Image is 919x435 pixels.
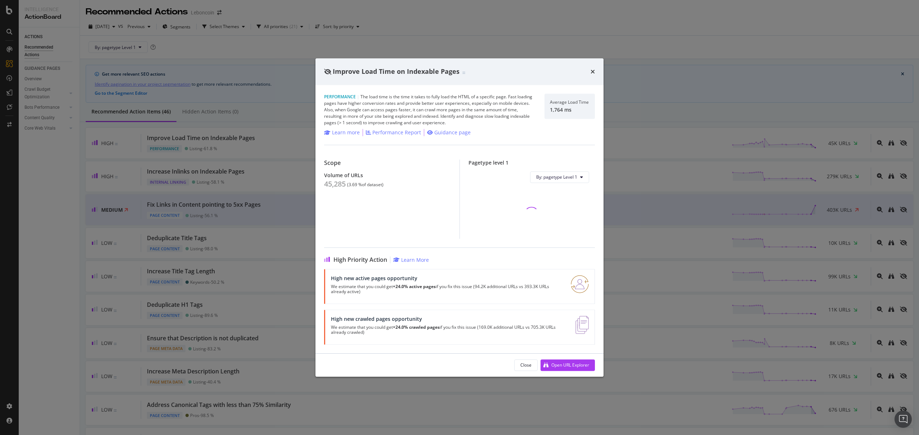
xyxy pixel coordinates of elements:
[333,256,387,263] span: High Priority Action
[324,172,451,178] div: Volume of URLs
[393,283,436,290] strong: +24.0% active pages
[324,180,346,188] div: 45,285
[575,316,589,334] img: e5DMFwAAAABJRU5ErkJggg==
[324,94,356,100] span: Performance
[520,362,532,368] div: Close
[331,284,562,294] p: We estimate that you could get if you fix this issue (94.2K additional URLs vs 393.3K URLs alread...
[347,182,384,187] div: ( 3.69 % of dataset )
[469,160,595,166] div: Pagetype level 1
[331,275,562,281] div: High new active pages opportunity
[357,94,359,100] span: |
[333,67,459,76] span: Improve Load Time on Indexable Pages
[434,129,471,136] div: Guidance page
[550,100,589,105] div: Average Load Time
[366,129,421,136] a: Performance Report
[462,72,465,74] img: Equal
[895,411,912,428] div: Open Intercom Messenger
[324,94,536,126] div: The load time is the time it takes to fully load the HTML of a specific page. Fast loading pages ...
[551,362,589,368] div: Open URL Explorer
[550,107,589,113] div: 1,764 ms
[393,324,440,330] strong: +24.0% crawled pages
[331,316,567,322] div: High new crawled pages opportunity
[514,359,538,371] button: Close
[372,129,421,136] div: Performance Report
[536,174,577,180] span: By: pagetype Level 1
[324,160,451,166] div: Scope
[315,58,604,377] div: modal
[332,129,360,136] div: Learn more
[393,256,429,263] a: Learn More
[324,129,360,136] a: Learn more
[571,275,589,293] img: RO06QsNG.png
[427,129,471,136] a: Guidance page
[530,171,589,183] button: By: pagetype Level 1
[331,325,567,335] p: We estimate that you could get if you fix this issue (169.0K additional URLs vs 705.3K URLs alrea...
[591,67,595,76] div: times
[401,256,429,263] div: Learn More
[324,69,331,75] div: eye-slash
[541,359,595,371] button: Open URL Explorer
